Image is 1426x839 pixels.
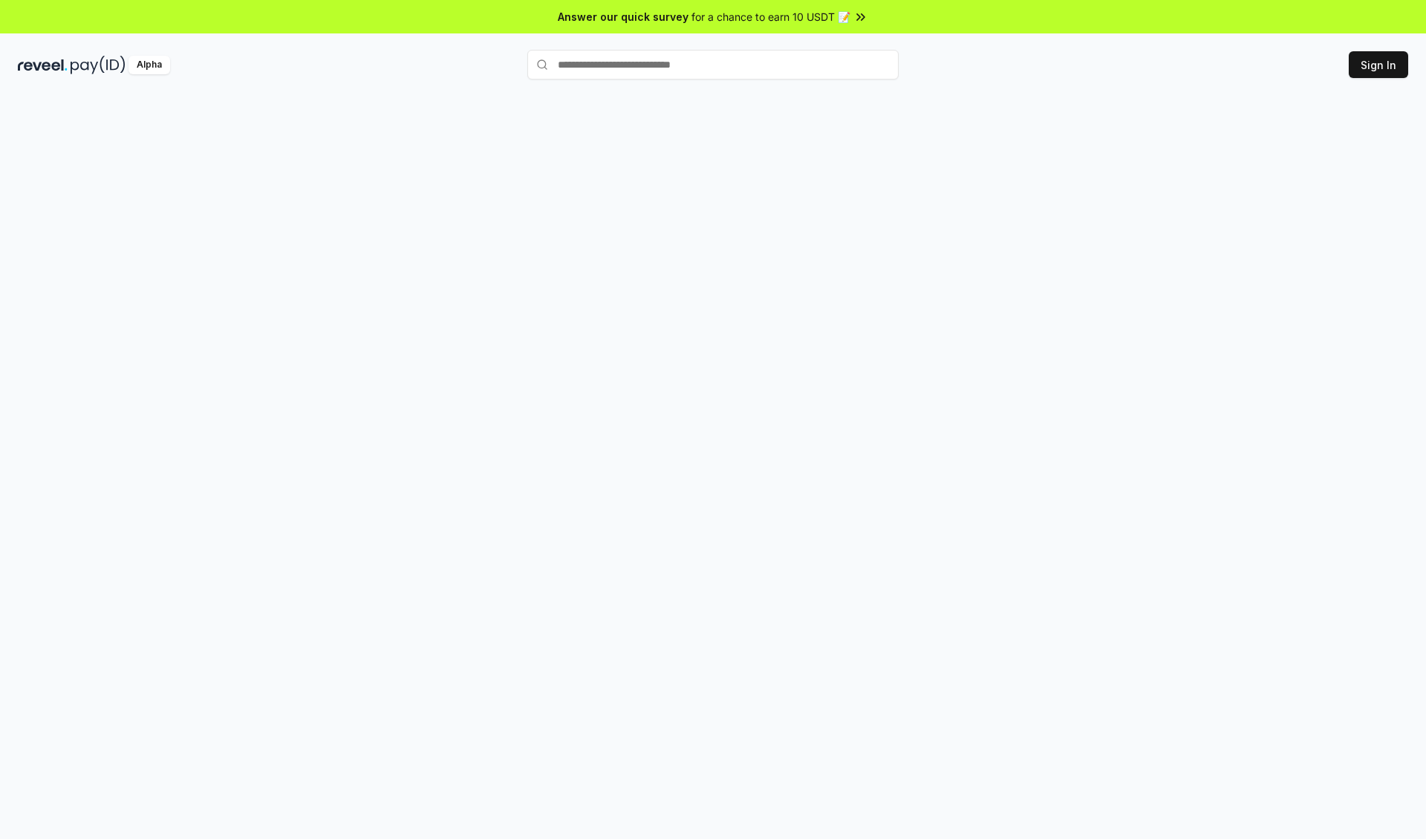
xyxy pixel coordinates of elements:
div: Alpha [128,56,170,74]
img: pay_id [71,56,126,74]
img: reveel_dark [18,56,68,74]
span: for a chance to earn 10 USDT 📝 [691,9,850,25]
button: Sign In [1349,51,1408,78]
span: Answer our quick survey [558,9,688,25]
